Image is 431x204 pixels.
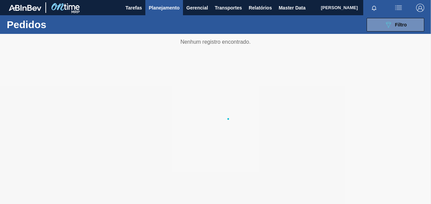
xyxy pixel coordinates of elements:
[367,18,424,32] button: Filtro
[279,4,305,12] span: Master Data
[395,22,407,27] span: Filtro
[394,4,403,12] img: userActions
[125,4,142,12] span: Tarefas
[149,4,180,12] span: Planejamento
[186,4,208,12] span: Gerencial
[7,21,100,28] h1: Pedidos
[249,4,272,12] span: Relatórios
[363,3,385,13] button: Notificações
[416,4,424,12] img: Logout
[9,5,41,11] img: TNhmsLtSVTkK8tSr43FrP2fwEKptu5GPRR3wAAAABJRU5ErkJggg==
[215,4,242,12] span: Transportes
